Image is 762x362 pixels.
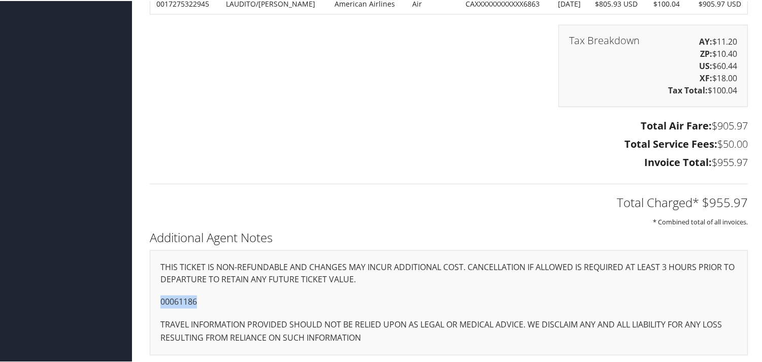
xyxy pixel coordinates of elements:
[558,24,748,106] div: $11.20 $10.40 $60.44 $18.00 $100.04
[150,249,748,354] div: THIS TICKET IS NON-REFUNDABLE AND CHANGES MAY INCUR ADDITIONAL COST. CANCELLATION IF ALLOWED IS R...
[699,35,712,46] strong: AY:
[150,154,748,169] h3: $955.97
[150,228,748,245] h2: Additional Agent Notes
[624,136,717,150] strong: Total Service Fees:
[644,154,712,168] strong: Invoice Total:
[150,193,748,210] h2: Total Charged* $955.97
[160,317,737,343] p: TRAVEL INFORMATION PROVIDED SHOULD NOT BE RELIED UPON AS LEGAL OR MEDICAL ADVICE. WE DISCLAIM ANY...
[569,35,640,45] h3: Tax Breakdown
[700,72,712,83] strong: XF:
[150,136,748,150] h3: $50.00
[668,84,708,95] strong: Tax Total:
[160,294,737,308] p: 00061186
[699,59,712,71] strong: US:
[653,216,748,225] small: * Combined total of all invoices.
[150,118,748,132] h3: $905.97
[700,47,712,58] strong: ZP:
[641,118,712,131] strong: Total Air Fare:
